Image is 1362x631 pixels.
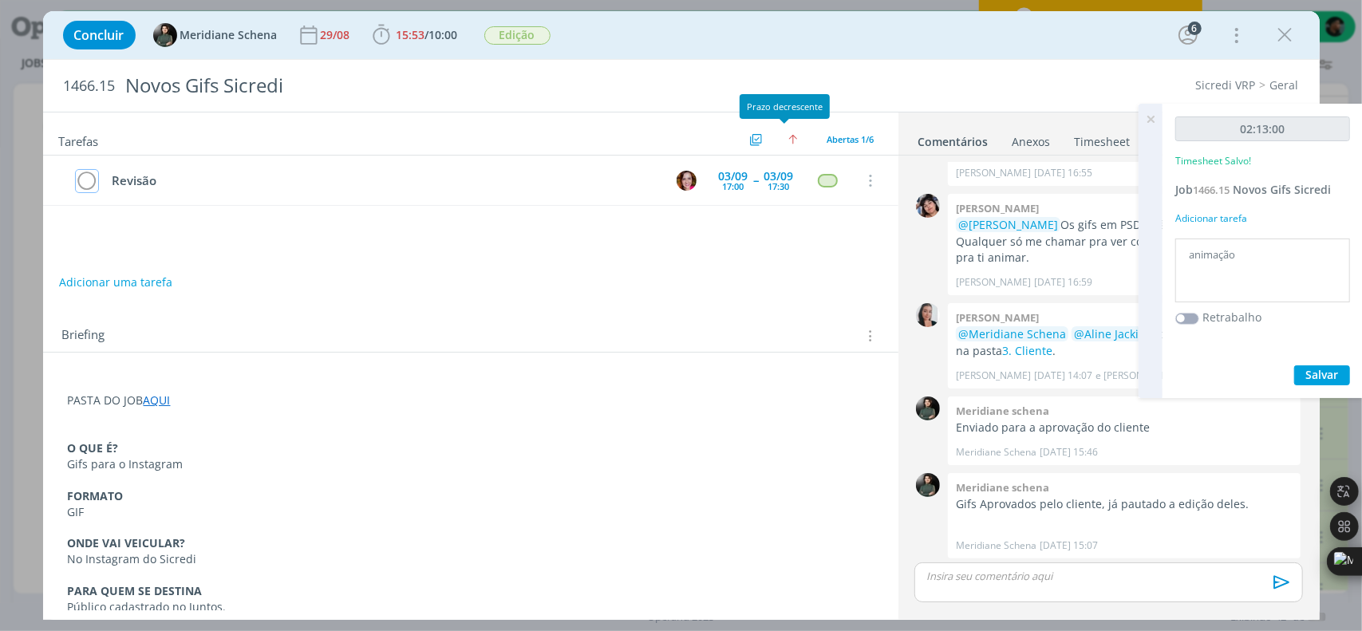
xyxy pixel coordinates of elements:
span: Meridiane Schena [180,30,278,41]
strong: ONDE VAI VEICULAR? [68,535,186,550]
p: Gifs Aprovados pelo cliente, já pautado a edição deles. [956,496,1293,512]
span: @Aline Jackisch [1074,326,1157,341]
span: @Meridiane Schena [958,326,1066,341]
b: [PERSON_NAME] [956,310,1039,325]
img: C [916,303,940,327]
span: -- [754,175,759,186]
p: [PERSON_NAME] [956,369,1031,383]
p: Meridiane Schena [956,538,1036,553]
span: 15:53 [397,27,425,42]
span: @[PERSON_NAME] [958,217,1058,232]
span: [DATE] 15:07 [1040,538,1098,553]
span: 1466.15 [1193,183,1230,197]
p: No Instagram do Sicredi [68,551,874,567]
button: 6 [1175,22,1201,48]
img: M [153,23,177,47]
p: Gifs para o Instagram [68,456,874,472]
p: Timesheet Salvo! [1175,154,1251,168]
a: Geral [1270,77,1299,93]
button: Salvar [1294,365,1350,385]
div: 17:00 [723,182,744,191]
span: / [425,27,429,42]
p: PASTA DO JOB [68,392,874,408]
span: Abertas 1/6 [827,133,874,145]
img: M [916,473,940,497]
img: arrow-up.svg [788,135,798,144]
div: Anexos [1013,134,1051,150]
button: MMeridiane Schena [153,23,278,47]
div: dialog [43,11,1320,620]
div: Novos Gifs Sicredi [119,66,778,105]
span: e [PERSON_NAME] editou [1096,369,1209,383]
span: [DATE] 14:07 [1034,369,1092,383]
p: [PERSON_NAME] [956,275,1031,290]
button: Concluir [63,21,136,49]
div: 6 [1188,22,1202,35]
b: Meridiane schena [956,404,1049,418]
strong: O QUE É? [68,440,119,456]
p: Qualquer só me chamar pra ver como o arquivo fica melhor pra ti animar. [956,234,1293,266]
span: Briefing [62,325,105,346]
button: B [675,168,699,192]
a: AQUI [144,392,171,408]
b: [PERSON_NAME] [956,201,1039,215]
span: Concluir [74,29,124,41]
span: Novos Gifs Sicredi [1233,182,1331,197]
a: Timesheet [1074,127,1131,150]
p: [PERSON_NAME] [956,166,1031,180]
p: Os gifs em PSD estão [956,217,1293,233]
p: Meridiane Schena [956,445,1036,459]
span: Salvar [1306,367,1339,382]
img: M [916,396,940,420]
a: Job1466.15Novos Gifs Sicredi [1175,182,1331,197]
p: Público cadastrado no Juntos. [68,599,874,615]
b: Meridiane schena [956,480,1049,495]
div: 03/09 [719,171,748,182]
a: 3. Cliente [1002,343,1052,358]
p: GIF [68,504,874,520]
span: [DATE] 15:46 [1040,445,1098,459]
div: 29/08 [321,30,353,41]
button: 15:53/10:00 [369,22,462,48]
img: E [916,194,940,218]
label: Retrabalho [1202,309,1261,325]
span: Tarefas [59,130,99,149]
p: Enviado para a aprovação do cliente [956,420,1293,436]
a: Comentários [918,127,989,150]
a: Sicredi VRP [1196,77,1256,93]
span: 1466.15 [64,77,116,95]
strong: PARA QUEM SE DESTINA [68,583,203,598]
strong: FORMATO [68,488,124,503]
span: [DATE] 16:55 [1034,166,1092,180]
div: Adicionar tarefa [1175,211,1350,226]
div: Revisão [105,171,662,191]
div: 03/09 [764,171,794,182]
span: 10:00 [429,27,458,42]
div: Prazo decrescente [740,94,830,119]
div: 17:30 [768,182,790,191]
button: Adicionar uma tarefa [58,268,173,297]
button: Edição [484,26,551,45]
img: B [677,171,697,191]
p: telas para GIFs revisadas na pasta . [956,326,1293,359]
span: [DATE] 16:59 [1034,275,1092,290]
